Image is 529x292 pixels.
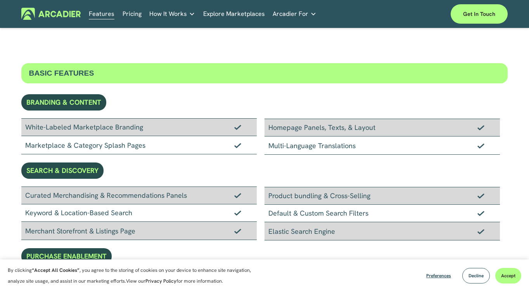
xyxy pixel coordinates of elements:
[234,124,241,130] img: Checkmark
[21,63,508,83] div: BASIC FEATURES
[264,205,500,222] div: Default & Custom Search Filters
[21,118,257,136] div: White-Labeled Marketplace Branding
[477,229,484,234] img: Checkmark
[21,204,257,222] div: Keyword & Location-Based Search
[234,193,241,198] img: Checkmark
[8,265,260,287] p: By clicking , you agree to the storing of cookies on your device to enhance site navigation, anal...
[32,267,80,273] strong: “Accept All Cookies”
[477,125,484,130] img: Checkmark
[264,187,500,205] div: Product bundling & Cross-Selling
[21,136,257,154] div: Marketplace & Category Splash Pages
[21,222,257,240] div: Merchant Storefront & Listings Page
[420,268,457,283] button: Preferences
[264,119,500,136] div: Homepage Panels, Texts, & Layout
[21,162,104,179] div: SEARCH & DISCOVERY
[21,187,257,204] div: Curated Merchandising & Recommendations Panels
[123,8,142,20] a: Pricing
[264,222,500,240] div: Elastic Search Engine
[264,136,500,155] div: Multi-Language Translations
[495,268,521,283] button: Accept
[273,9,308,19] span: Arcadier For
[234,210,241,216] img: Checkmark
[203,8,265,20] a: Explore Marketplaces
[477,143,484,149] img: Checkmark
[451,4,508,24] a: Get in touch
[149,8,195,20] a: folder dropdown
[145,278,176,284] a: Privacy Policy
[501,273,515,279] span: Accept
[89,8,114,20] a: Features
[21,248,112,264] div: PURCHASE ENABLEMENT
[149,9,187,19] span: How It Works
[477,193,484,199] img: Checkmark
[477,211,484,216] img: Checkmark
[21,8,81,20] img: Arcadier
[426,273,451,279] span: Preferences
[468,273,484,279] span: Decline
[234,143,241,148] img: Checkmark
[273,8,316,20] a: folder dropdown
[234,228,241,234] img: Checkmark
[462,268,490,283] button: Decline
[21,94,106,111] div: BRANDING & CONTENT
